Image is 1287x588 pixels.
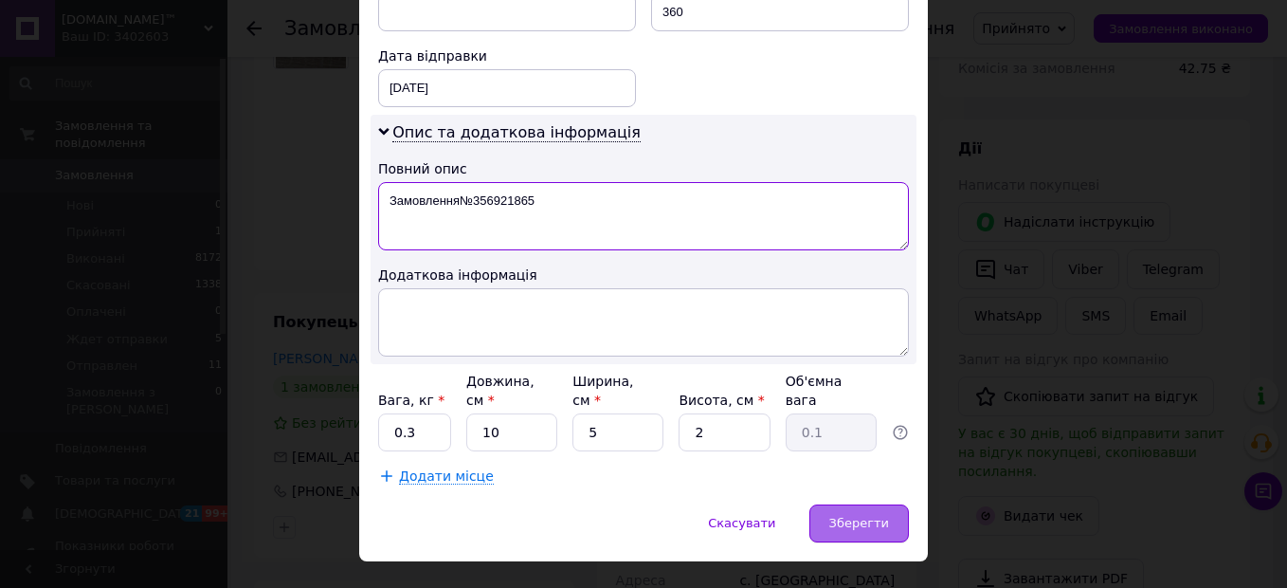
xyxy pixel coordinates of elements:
label: Висота, см [679,393,764,408]
span: Скасувати [708,516,775,530]
span: Додати місце [399,469,494,485]
textarea: Замовлення№356921865 [378,182,909,250]
span: Зберегти [829,516,889,530]
div: Об'ємна вага [786,372,877,410]
div: Додаткова інформація [378,266,909,285]
div: Повний опис [378,159,909,178]
span: Опис та додаткова інформація [392,123,641,142]
label: Довжина, см [466,374,535,408]
div: Дата відправки [378,46,636,65]
label: Вага, кг [378,393,444,408]
label: Ширина, см [572,374,633,408]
